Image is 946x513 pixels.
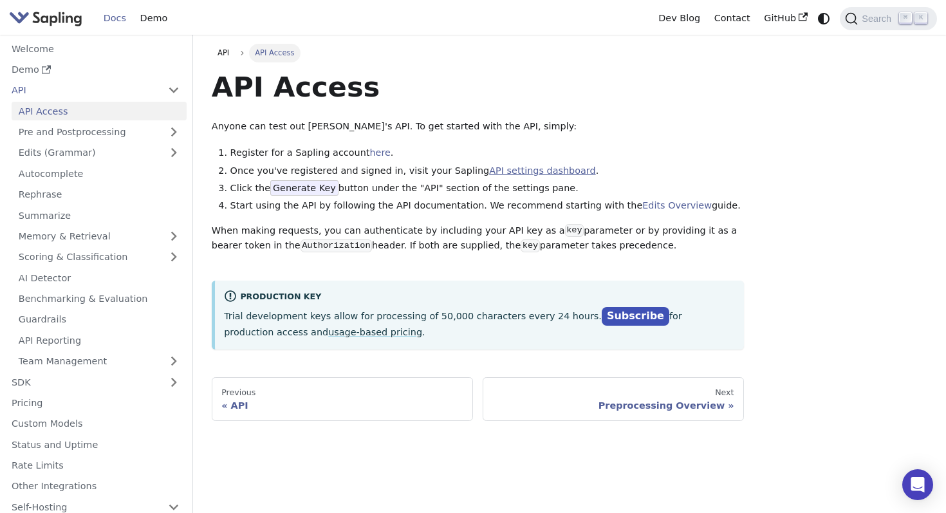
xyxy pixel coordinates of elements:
[221,387,463,398] div: Previous
[12,102,187,120] a: API Access
[492,387,734,398] div: Next
[757,8,814,28] a: GitHub
[5,81,161,100] a: API
[5,373,161,391] a: SDK
[651,8,707,28] a: Dev Blog
[12,185,187,204] a: Rephrase
[212,44,236,62] a: API
[815,9,833,28] button: Switch between dark and light mode (currently system mode)
[221,400,463,411] div: API
[5,415,187,433] a: Custom Models
[97,8,133,28] a: Docs
[12,206,187,225] a: Summarize
[902,469,933,500] div: Open Intercom Messenger
[12,331,187,350] a: API Reporting
[301,239,372,252] code: Authorization
[565,224,584,237] code: key
[161,81,187,100] button: Collapse sidebar category 'API'
[489,165,595,176] a: API settings dashboard
[224,308,734,340] p: Trial development keys allow for processing of 50,000 characters every 24 hours. for production a...
[212,44,744,62] nav: Breadcrumbs
[230,145,744,161] li: Register for a Sapling account .
[5,456,187,475] a: Rate Limits
[12,268,187,287] a: AI Detector
[12,144,187,162] a: Edits (Grammar)
[899,12,912,24] kbd: ⌘
[212,377,473,421] a: PreviousAPI
[12,290,187,308] a: Benchmarking & Evaluation
[369,147,390,158] a: here
[914,12,927,24] kbd: K
[707,8,757,28] a: Contact
[212,70,744,104] h1: API Access
[9,9,87,28] a: Sapling.ai
[5,39,187,58] a: Welcome
[9,9,82,28] img: Sapling.ai
[212,377,744,421] nav: Docs pages
[212,119,744,135] p: Anyone can test out [PERSON_NAME]'s API. To get started with the API, simply:
[12,310,187,329] a: Guardrails
[840,7,936,30] button: Search (Command+K)
[230,181,744,196] li: Click the button under the "API" section of the settings pane.
[5,477,187,496] a: Other Integrations
[492,400,734,411] div: Preprocessing Overview
[483,377,744,421] a: NextPreprocessing Overview
[12,123,187,142] a: Pre and Postprocessing
[642,200,712,210] a: Edits Overview
[5,61,187,79] a: Demo
[230,163,744,179] li: Once you've registered and signed in, visit your Sapling .
[230,198,744,214] li: Start using the API by following the API documentation. We recommend starting with the guide.
[858,14,899,24] span: Search
[212,223,744,254] p: When making requests, you can authenticate by including your API key as a parameter or by providi...
[602,307,669,326] a: Subscribe
[270,180,339,196] span: Generate Key
[12,352,187,371] a: Team Management
[161,373,187,391] button: Expand sidebar category 'SDK'
[521,239,539,252] code: key
[249,44,301,62] span: API Access
[5,394,187,413] a: Pricing
[133,8,174,28] a: Demo
[12,248,187,266] a: Scoring & Classification
[5,435,187,454] a: Status and Uptime
[12,164,187,183] a: Autocomplete
[224,290,734,305] div: Production Key
[12,227,187,246] a: Memory & Retrieval
[328,327,422,337] a: usage-based pricing
[218,48,229,57] span: API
